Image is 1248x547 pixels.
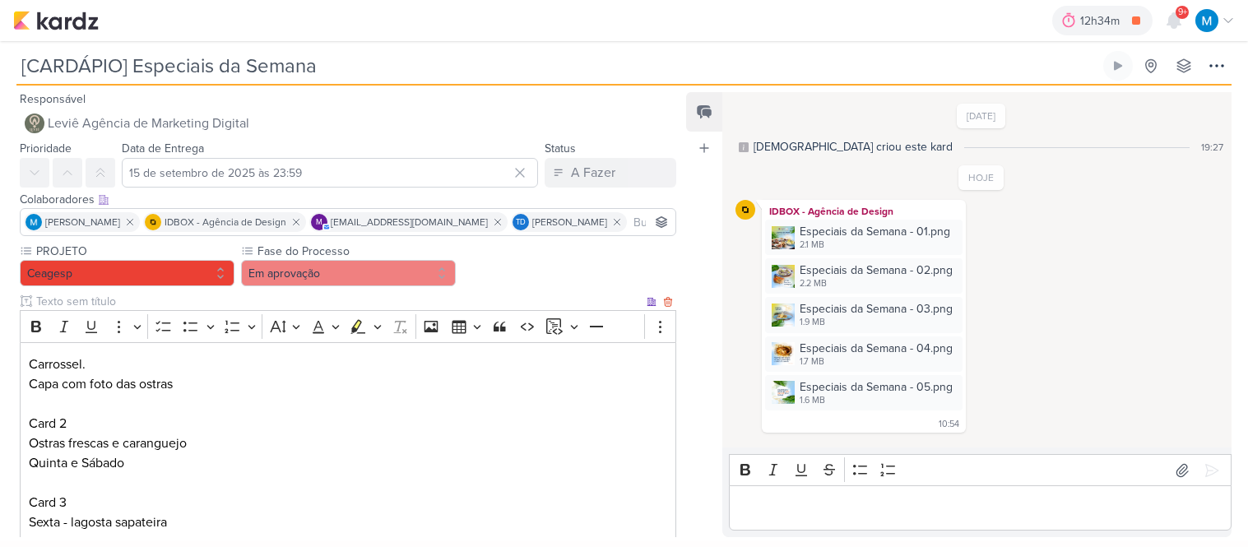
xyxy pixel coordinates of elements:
[513,214,529,230] div: Thais de carvalho
[765,220,963,255] div: Especiais da Semana - 01.png
[772,226,795,249] img: BADtP94yBcSBAXHvaTndEGuAeey4a0O3QqkDLP5O.png
[1080,12,1125,30] div: 12h34m
[765,375,963,410] div: Especiais da Semana - 05.png
[20,92,86,106] label: Responsável
[772,381,795,404] img: BaCOkwPlQnspqmBOvrXactjwKn0UwD6C2UQbFQow.png
[145,214,161,230] img: IDBOX - Agência de Design
[256,243,456,260] label: Fase do Processo
[26,214,42,230] img: MARIANA MIRANDA
[772,342,795,365] img: EXmRZJYXUg00LpRtKDwNpTdFjBjewiGIhAj18v5c.png
[800,300,953,318] div: Especiais da Semana - 03.png
[1195,9,1218,32] img: MARIANA MIRANDA
[532,215,607,229] span: [PERSON_NAME]
[729,454,1232,486] div: Editor toolbar
[765,203,963,220] div: IDBOX - Agência de Design
[311,214,327,230] div: mlegnaioli@gmail.com
[939,418,959,431] div: 10:54
[45,215,120,229] span: [PERSON_NAME]
[1201,140,1223,155] div: 19:27
[800,239,950,252] div: 2.1 MB
[800,277,953,290] div: 2.2 MB
[1178,6,1187,19] span: 9+
[765,297,963,332] div: Especiais da Semana - 03.png
[772,265,795,288] img: 8rcjElGUADi29bbZrurKRoRSYvEWMkAMEkw2tPBR.png
[20,109,676,138] button: Leviê Agência de Marketing Digital
[516,219,526,227] p: Td
[20,310,676,342] div: Editor toolbar
[800,340,953,357] div: Especiais da Semana - 04.png
[165,215,286,229] span: IDBOX - Agência de Design
[20,260,234,286] button: Ceagesp
[316,219,322,227] p: m
[545,141,576,155] label: Status
[29,355,668,374] p: Carrossel.
[1111,59,1125,72] div: Ligar relógio
[800,355,953,369] div: 1.7 MB
[20,191,676,208] div: Colaboradores
[122,158,538,188] input: Select a date
[800,262,953,279] div: Especiais da Semana - 02.png
[241,260,456,286] button: Em aprovação
[735,200,755,220] img: IDBOX - Agência de Design
[800,316,953,329] div: 1.9 MB
[754,138,953,155] div: [DEMOGRAPHIC_DATA] criou este kard
[765,336,963,372] div: Especiais da Semana - 04.png
[729,485,1232,531] div: Editor editing area: main
[800,378,953,396] div: Especiais da Semana - 05.png
[331,215,488,229] span: [EMAIL_ADDRESS][DOMAIN_NAME]
[33,293,643,310] input: Texto sem título
[16,51,1100,81] input: Kard Sem Título
[772,304,795,327] img: HwMVbovJm3ppiKrGLpsw2bKkuQV0ZdnEVM2O3U7f.png
[800,394,953,407] div: 1.6 MB
[25,114,44,133] img: Leviê Agência de Marketing Digital
[35,243,234,260] label: PROJETO
[29,374,668,433] p: Capa com foto das ostras Card 2
[122,141,204,155] label: Data de Entrega
[630,212,672,232] input: Buscar
[765,258,963,294] div: Especiais da Semana - 02.png
[48,114,249,133] span: Leviê Agência de Marketing Digital
[800,223,950,240] div: Especiais da Semana - 01.png
[571,163,615,183] div: A Fazer
[13,11,99,30] img: kardz.app
[545,158,676,188] button: A Fazer
[20,141,72,155] label: Prioridade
